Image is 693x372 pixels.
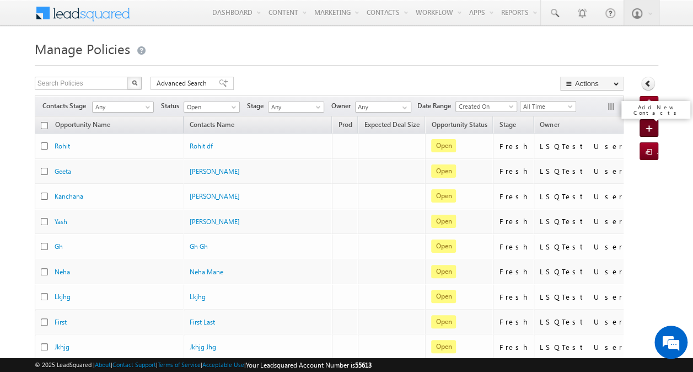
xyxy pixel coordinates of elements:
span: Open [431,290,456,303]
span: Opportunity Name [55,120,110,129]
div: Add New Contacts [626,104,686,115]
span: Advanced Search [157,78,210,88]
span: Open [431,189,456,203]
span: Owner [540,120,559,129]
div: LSQTest User [540,242,622,252]
img: Search [132,80,137,86]
span: Created On [456,102,513,111]
div: Fresh [499,166,529,176]
em: Start Chat [150,290,200,305]
a: Opportunity Name [50,119,116,133]
a: All Time [520,101,576,112]
div: Fresh [499,242,529,252]
div: LSQTest User [540,166,622,176]
a: Created On [455,101,517,112]
img: d_60004797649_company_0_60004797649 [19,58,46,72]
a: Open [184,102,240,113]
a: First [55,318,67,326]
a: Terms of Service [158,361,201,368]
span: Any [268,102,321,112]
span: Expected Deal Size [364,120,419,129]
div: Fresh [499,192,529,201]
input: Check all records [41,122,48,129]
a: Neha [55,268,70,276]
a: Lkjhg [55,293,71,301]
div: Minimize live chat window [181,6,207,32]
a: Any [92,102,154,113]
a: Geeta [55,167,71,176]
div: LSQTest User [540,216,622,226]
span: Contacts Stage [42,101,90,111]
a: [PERSON_NAME] [190,192,240,200]
span: Open [431,340,456,353]
a: Gh [55,242,63,251]
a: Opportunity Status [426,119,492,133]
span: Contacts Name [184,119,240,133]
button: Actions [560,77,624,91]
a: Jkhjg Jhg [190,343,216,351]
input: Type to Search [355,102,411,113]
span: Open [431,315,456,328]
div: Fresh [499,292,529,302]
span: Any [93,102,150,112]
span: Date Range [417,101,455,111]
a: Acceptable Use [202,361,244,368]
span: © 2025 LeadSquared | | | | | [35,360,372,370]
div: Fresh [499,342,529,352]
span: Owner [331,101,355,111]
a: Jkhjg [55,343,69,351]
a: Show All Items [396,102,410,113]
span: Status [161,101,184,111]
a: Lkjhg [190,293,206,301]
span: Open [184,102,237,112]
a: Rohit [55,142,70,150]
span: Prod [338,120,352,129]
div: Fresh [499,141,529,151]
span: Open [431,215,456,228]
div: Chat with us now [57,58,185,72]
span: Manage Policies [35,40,130,57]
a: [PERSON_NAME] [190,167,240,176]
a: Neha Mane [190,268,223,276]
span: Open [431,139,456,152]
a: Stage [493,119,521,133]
span: Stage [499,120,515,129]
div: LSQTest User [540,292,622,302]
a: Any [268,102,324,113]
div: LSQTest User [540,317,622,327]
span: Open [431,265,456,278]
div: Fresh [499,267,529,277]
a: Rohit df [190,142,213,150]
a: About [95,361,111,368]
a: [PERSON_NAME] [190,217,240,226]
span: Stage [247,101,268,111]
div: Fresh [499,317,529,327]
div: LSQTest User [540,192,622,201]
div: LSQTest User [540,267,622,277]
a: Gh Gh [190,242,208,251]
div: LSQTest User [540,141,622,151]
a: Kanchana [55,192,83,200]
a: Expected Deal Size [358,119,425,133]
span: Open [431,164,456,178]
textarea: Type your message and hit 'Enter' [14,102,201,281]
div: Fresh [499,216,529,226]
a: Yash [55,217,67,226]
span: All Time [520,102,573,111]
a: Contact Support [112,361,156,368]
span: Open [431,240,456,253]
span: 55613 [355,361,372,369]
div: LSQTest User [540,342,622,352]
span: Your Leadsquared Account Number is [246,361,372,369]
a: First Last [190,318,215,326]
